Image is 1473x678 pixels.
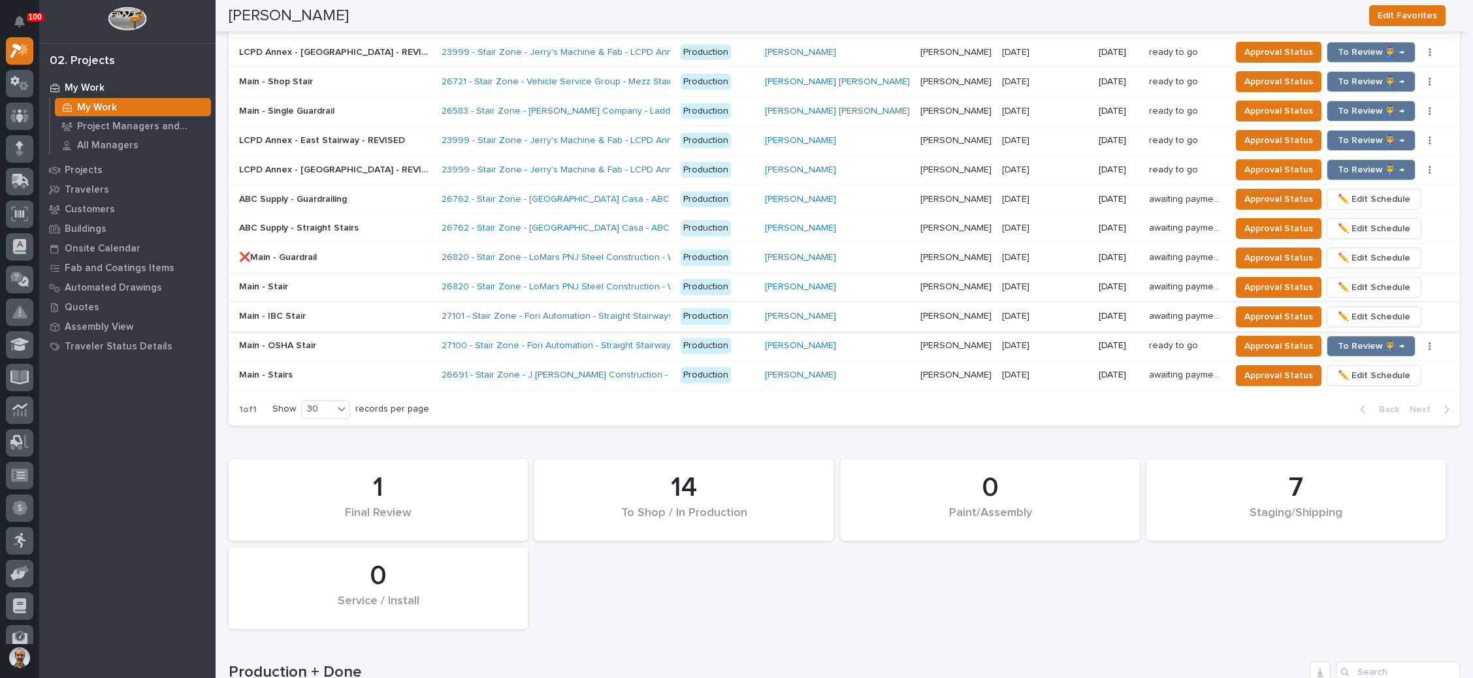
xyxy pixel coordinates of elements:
button: To Review 👨‍🏭 → [1327,42,1416,63]
p: awaiting payment [1149,367,1223,381]
p: [DATE] [1002,44,1032,58]
a: Quotes [39,297,216,317]
tr: Main - Shop StairMain - Shop Stair 26721 - Stair Zone - Vehicle Service Group - Mezz Stairs Produ... [229,67,1460,96]
a: [PERSON_NAME] [765,311,836,322]
span: Approval Status [1244,133,1313,148]
a: 23999 - Stair Zone - Jerry's Machine & Fab - LCPD Annex [442,135,683,146]
div: Production [681,338,731,354]
div: 1 [251,472,506,504]
p: [PERSON_NAME] [920,279,994,293]
span: Next [1410,404,1438,415]
img: Workspace Logo [108,7,146,31]
p: [DATE] [1002,308,1032,322]
p: awaiting payment [1149,191,1223,205]
span: Approval Status [1244,250,1313,266]
p: [DATE] [1002,133,1032,146]
span: ✏️ Edit Schedule [1338,250,1410,266]
p: ABC Supply - Straight Stairs [239,220,361,234]
tr: LCPD Annex - [GEOGRAPHIC_DATA] - REVISEDLCPD Annex - [GEOGRAPHIC_DATA] - REVISED 23999 - Stair Zo... [229,155,1460,184]
p: ABC Supply - Guardrailing [239,191,349,205]
span: Approval Status [1244,44,1313,60]
a: [PERSON_NAME] [765,340,836,351]
a: Customers [39,199,216,219]
p: LCPD Annex - East Stairway - REVISED [239,133,408,146]
p: [PERSON_NAME] [920,74,994,88]
div: Notifications100 [16,16,33,37]
button: Next [1404,404,1460,415]
tr: ABC Supply - Straight StairsABC Supply - Straight Stairs 26762 - Stair Zone - [GEOGRAPHIC_DATA] C... [229,214,1460,243]
a: [PERSON_NAME] [PERSON_NAME] [765,76,910,88]
div: 7 [1169,472,1423,504]
span: ✏️ Edit Schedule [1338,280,1410,295]
span: Approval Status [1244,280,1313,295]
p: [DATE] [1099,311,1139,322]
a: 26762 - Stair Zone - [GEOGRAPHIC_DATA] Casa - ABC Supply Office [442,223,728,234]
p: awaiting payment [1149,220,1223,234]
div: Production [681,250,731,266]
tr: Main - IBC StairMain - IBC Stair 27101 - Stair Zone - Fori Automation - Straight Stairways Produc... [229,302,1460,331]
button: ✏️ Edit Schedule [1327,218,1421,239]
p: 100 [29,12,42,22]
p: My Work [65,82,105,94]
p: [DATE] [1002,279,1032,293]
span: ✏️ Edit Schedule [1338,191,1410,207]
p: [DATE] [1099,340,1139,351]
span: Approval Status [1244,368,1313,383]
button: Approval Status [1236,306,1321,327]
p: ready to go [1149,162,1201,176]
p: ready to go [1149,44,1201,58]
div: Production [681,367,731,383]
a: 23999 - Stair Zone - Jerry's Machine & Fab - LCPD Annex [442,47,683,58]
button: ✏️ Edit Schedule [1327,365,1421,386]
p: [DATE] [1002,367,1032,381]
p: [DATE] [1099,252,1139,263]
span: Approval Status [1244,309,1313,325]
span: Approval Status [1244,338,1313,354]
p: [DATE] [1099,165,1139,176]
p: Main - OSHA Stair [239,338,319,351]
a: [PERSON_NAME] [765,252,836,263]
div: Production [681,103,731,120]
button: ✏️ Edit Schedule [1327,306,1421,327]
p: [DATE] [1002,220,1032,234]
a: [PERSON_NAME] [765,370,836,381]
tr: LCPD Annex - East Stairway - REVISEDLCPD Annex - East Stairway - REVISED 23999 - Stair Zone - Jer... [229,125,1460,155]
p: Fab and Coatings Items [65,263,174,274]
button: To Review 👨‍🏭 → [1327,336,1416,357]
div: To Shop / In Production [557,506,811,534]
button: Approval Status [1236,189,1321,210]
p: [PERSON_NAME] [920,308,994,322]
a: 27101 - Stair Zone - Fori Automation - Straight Stairways [442,311,673,322]
a: [PERSON_NAME] [765,47,836,58]
p: LCPD Annex - [GEOGRAPHIC_DATA] - REVISED [239,44,434,58]
tr: Main - OSHA StairMain - OSHA Stair 27100 - Stair Zone - Fori Automation - Straight Stairway - OSH... [229,331,1460,361]
span: To Review 👨‍🏭 → [1338,133,1404,148]
button: Approval Status [1236,218,1321,239]
a: Automated Drawings [39,278,216,297]
button: To Review 👨‍🏭 → [1327,101,1416,121]
span: To Review 👨‍🏭 → [1338,44,1404,60]
a: [PERSON_NAME] [PERSON_NAME] [765,106,910,117]
div: Production [681,133,731,149]
button: Approval Status [1236,336,1321,357]
a: My Work [39,78,216,97]
h2: [PERSON_NAME] [229,7,349,25]
p: Main - Shop Stair [239,74,316,88]
button: Approval Status [1236,130,1321,151]
a: Buildings [39,219,216,238]
p: [DATE] [1099,370,1139,381]
div: 0 [251,560,506,592]
a: Projects [39,160,216,180]
p: [DATE] [1099,223,1139,234]
p: Buildings [65,223,106,235]
p: ready to go [1149,338,1201,351]
p: Show [272,404,296,415]
a: Travelers [39,180,216,199]
tr: Main - Single GuardrailMain - Single Guardrail 26583 - Stair Zone - [PERSON_NAME] Company - Ladde... [229,96,1460,125]
a: [PERSON_NAME] [765,223,836,234]
button: Approval Status [1236,71,1321,92]
span: Edit Favorites [1378,8,1437,24]
p: Assembly View [65,321,133,333]
p: [PERSON_NAME] [920,367,994,381]
p: Automated Drawings [65,282,162,294]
